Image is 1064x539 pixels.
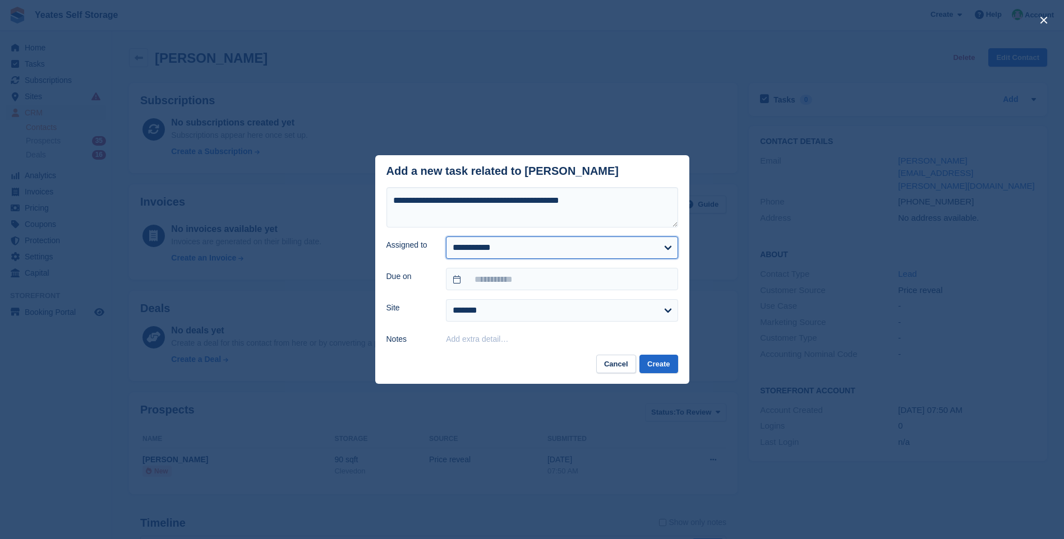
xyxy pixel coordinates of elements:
label: Due on [386,271,433,282]
label: Assigned to [386,239,433,251]
button: close [1035,11,1053,29]
label: Site [386,302,433,314]
div: Add a new task related to [PERSON_NAME] [386,165,619,178]
label: Notes [386,333,433,345]
button: Cancel [596,355,636,373]
button: Create [639,355,678,373]
button: Add extra detail… [446,334,508,343]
